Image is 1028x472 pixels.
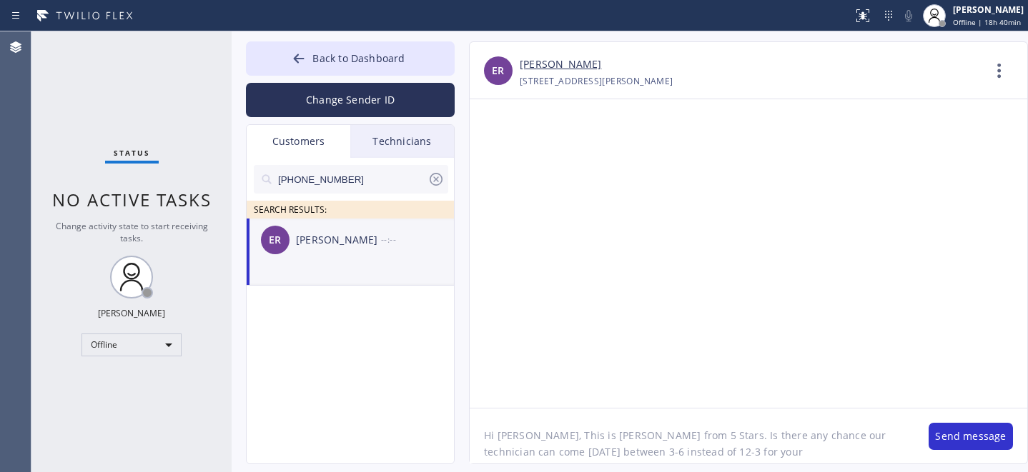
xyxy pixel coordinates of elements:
textarea: Hi [PERSON_NAME], This is [PERSON_NAME] from 5 Stars. Is there any chance our technician can come... [470,408,914,463]
button: Back to Dashboard [246,41,455,76]
button: Change Sender ID [246,83,455,117]
span: Change activity state to start receiving tasks. [56,220,208,244]
span: Back to Dashboard [312,51,405,65]
span: ER [492,63,504,79]
button: Mute [899,6,919,26]
span: Offline | 18h 40min [953,17,1021,27]
button: Send message [929,423,1013,450]
div: Offline [81,333,182,356]
div: Customers [247,125,350,158]
div: [STREET_ADDRESS][PERSON_NAME] [520,73,673,89]
div: [PERSON_NAME] [953,4,1024,16]
span: Status [114,148,150,158]
div: --:-- [381,231,455,248]
a: [PERSON_NAME] [520,56,601,73]
span: No active tasks [52,188,212,211]
span: ER [269,232,281,248]
div: Technicians [350,125,454,158]
input: Search [277,165,427,194]
div: [PERSON_NAME] [98,307,165,319]
span: SEARCH RESULTS: [254,204,327,216]
div: [PERSON_NAME] [296,232,381,248]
